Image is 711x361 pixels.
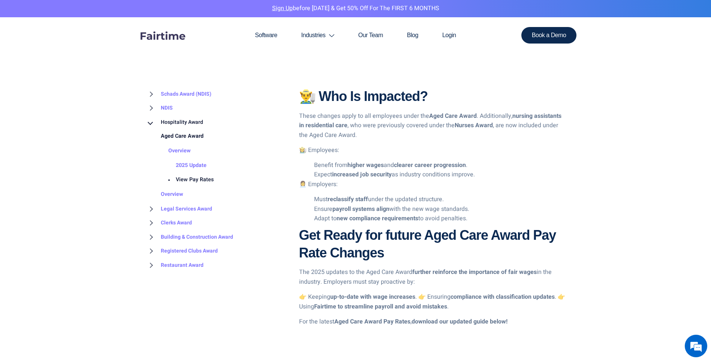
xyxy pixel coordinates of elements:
[39,42,126,52] div: Chat with us now
[146,258,204,272] a: Restaurant Award
[299,146,566,155] p: 👩‍🌾 Employees:
[299,292,566,311] p: 👉 Keeping . 👉 Ensuring . 👉 Using .
[153,144,191,158] a: Overview
[146,202,212,216] a: Legal Services Award
[412,317,507,326] b: download our updated guide below!
[412,268,537,277] b: further reinforce the importance of fair wages
[146,129,204,144] a: Aged Care Award
[146,244,218,259] a: Registered Clubs Award
[299,317,566,327] p: For the latest ,
[334,317,410,326] b: Aged Care Award Pay Rates
[332,170,392,179] b: increased job security
[429,111,477,120] b: Aged Care Award
[6,4,705,14] p: before [DATE] & Get 50% Off for the FIRST 6 MONTHS
[161,158,207,173] a: 2025 Update
[146,187,183,202] a: Overview
[455,121,493,130] b: Nurses Award
[299,111,561,130] b: nursing assistants in residential care
[146,87,211,101] a: Schads Award (NDIS)
[243,17,289,53] a: Software
[272,4,293,13] a: Sign Up
[337,214,418,223] b: new compliance requirements
[299,89,428,104] b: 👨‍🌾 Who Is Impacted?
[314,161,566,170] li: Benefit from and .
[430,17,468,53] a: Login
[146,101,173,116] a: NDIS
[346,17,395,53] a: Our Team
[314,214,566,224] li: Adapt to to avoid penalties.
[146,216,192,230] a: Clerks Award
[314,205,566,214] li: Ensure with the new wage standards.
[299,180,566,190] p: 👩‍💼 Employers:
[451,292,555,301] b: compliance with classification updates
[328,195,368,204] b: reclassify staff
[532,32,566,38] span: Book a Demo
[161,173,214,188] a: View Pay Rates
[146,115,203,129] a: Hospitality Award
[314,302,447,311] b: Fairtime to streamline payroll and avoid mistakes
[332,205,389,214] b: payroll systems align
[347,161,384,170] b: higher wages
[43,95,103,170] span: We're online!
[146,87,288,272] nav: BROWSE TOPICS
[123,4,141,22] div: Minimize live chat window
[394,161,466,170] b: clearer career progression
[299,63,551,82] b: challenges for employers
[395,17,430,53] a: Blog
[521,27,577,44] a: Book a Demo
[299,111,566,140] p: These changes apply to all employees under the . Additionally, , who were previously covered unde...
[4,205,143,231] textarea: Type your message and hit 'Enter'
[146,71,288,272] div: BROWSE TOPICS
[314,195,566,205] li: Must under the updated structure.
[299,227,556,260] b: Get Ready for future Aged Care Award Pay Rate Changes
[146,230,233,244] a: Building & Construction Award
[299,268,566,287] p: The 2025 updates to the Aged Care Award in the industry. Employers must stay proactive by:
[289,17,346,53] a: Industries
[314,170,566,180] li: Expect as industry conditions improve.
[330,292,415,301] b: up-to-date with wage increases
